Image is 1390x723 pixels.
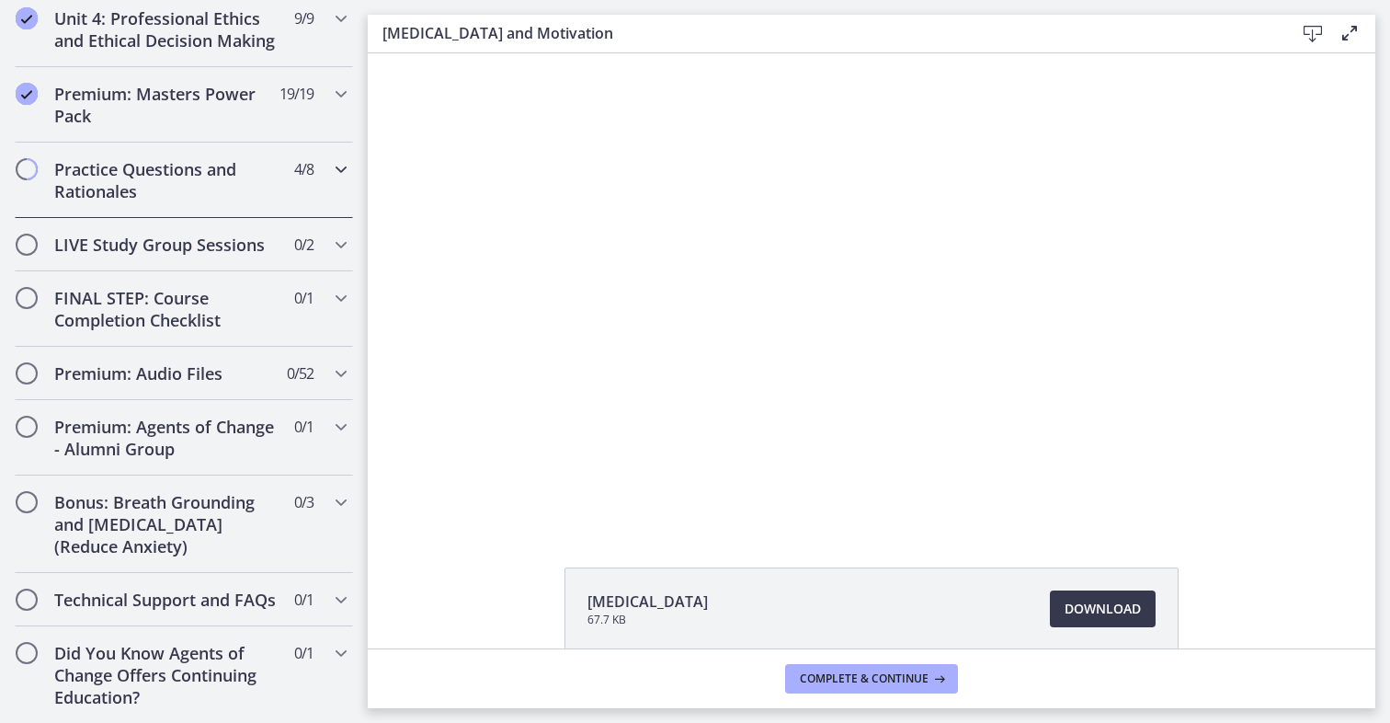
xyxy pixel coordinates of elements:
[54,287,279,331] h2: FINAL STEP: Course Completion Checklist
[294,589,313,611] span: 0 / 1
[54,234,279,256] h2: LIVE Study Group Sessions
[16,7,38,29] i: Completed
[54,642,279,708] h2: Did You Know Agents of Change Offers Continuing Education?
[1065,598,1141,620] span: Download
[294,7,313,29] span: 9 / 9
[1050,591,1156,627] a: Download
[54,416,279,460] h2: Premium: Agents of Change - Alumni Group
[54,158,279,202] h2: Practice Questions and Rationales
[800,671,929,686] span: Complete & continue
[294,416,313,438] span: 0 / 1
[287,362,313,384] span: 0 / 52
[382,22,1265,44] h3: [MEDICAL_DATA] and Motivation
[54,589,279,611] h2: Technical Support and FAQs
[294,234,313,256] span: 0 / 2
[54,491,279,557] h2: Bonus: Breath Grounding and [MEDICAL_DATA] (Reduce Anxiety)
[54,7,279,52] h2: Unit 4: Professional Ethics and Ethical Decision Making
[279,83,313,105] span: 19 / 19
[294,642,313,664] span: 0 / 1
[294,491,313,513] span: 0 / 3
[368,53,1375,525] iframe: Video Lesson
[54,83,279,127] h2: Premium: Masters Power Pack
[587,613,708,627] span: 67.7 KB
[54,362,279,384] h2: Premium: Audio Files
[16,83,38,105] i: Completed
[294,158,313,180] span: 4 / 8
[294,287,313,309] span: 0 / 1
[785,664,958,694] button: Complete & continue
[587,591,708,613] span: [MEDICAL_DATA]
